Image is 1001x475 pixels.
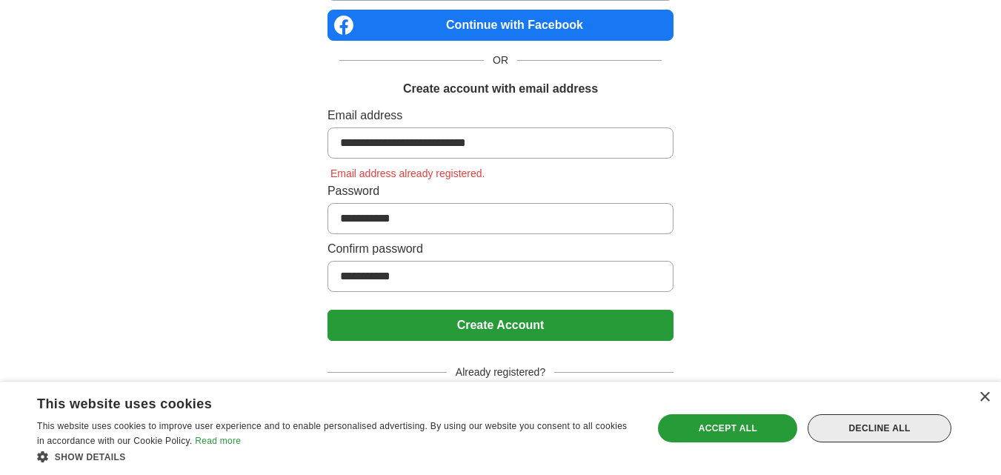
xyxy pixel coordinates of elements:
[327,310,674,341] button: Create Account
[55,452,126,462] span: Show details
[808,414,951,442] div: Decline all
[447,365,554,380] span: Already registered?
[327,107,674,124] label: Email address
[979,392,990,403] div: Close
[37,449,635,464] div: Show details
[327,167,488,179] span: Email address already registered.
[327,10,674,41] a: Continue with Facebook
[403,80,598,98] h1: Create account with email address
[37,421,627,446] span: This website uses cookies to improve user experience and to enable personalised advertising. By u...
[658,414,797,442] div: Accept all
[195,436,241,446] a: Read more, opens a new window
[37,391,598,413] div: This website uses cookies
[327,182,674,200] label: Password
[484,53,517,68] span: OR
[327,240,674,258] label: Confirm password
